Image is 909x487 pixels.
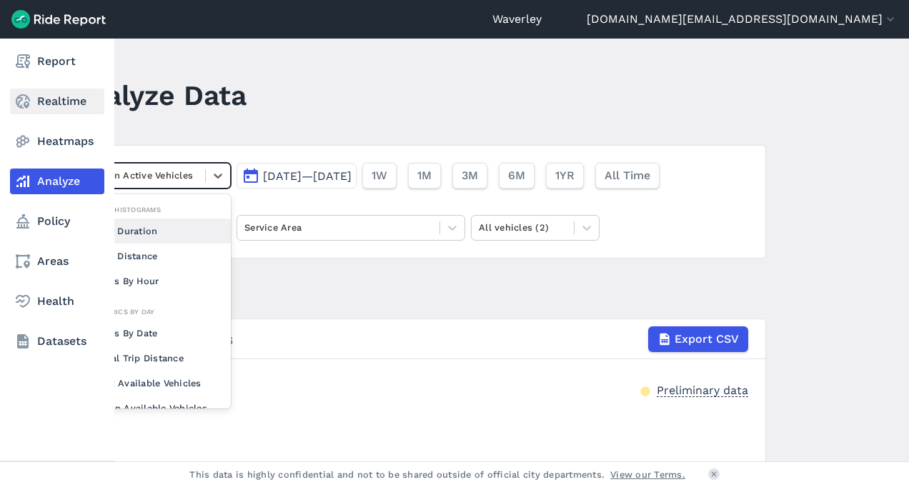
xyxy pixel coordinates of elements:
[362,163,397,189] button: 1W
[88,396,231,421] div: Mean Available Vehicles
[10,89,104,114] a: Realtime
[10,129,104,154] a: Heatmaps
[10,49,104,74] a: Report
[88,321,231,346] div: Trips By Date
[555,167,575,184] span: 1YR
[595,163,660,189] button: All Time
[10,209,104,234] a: Policy
[657,382,748,397] div: Preliminary data
[492,11,542,28] a: Waverley
[70,76,247,115] h1: Analyze Data
[10,328,104,354] a: Datasets
[546,163,584,189] button: 1YR
[462,167,478,184] span: 3M
[675,331,739,348] span: Export CSV
[88,243,231,268] div: Trip Distance
[237,163,357,189] button: [DATE]—[DATE]
[408,163,441,189] button: 1M
[10,288,104,314] a: Health
[10,248,104,274] a: Areas
[11,10,106,29] img: Ride Report
[417,167,432,184] span: 1M
[88,326,748,352] div: Mean Active Vehicles
[88,203,231,216] div: Trip Histograms
[10,169,104,194] a: Analyze
[508,167,525,184] span: 6M
[587,11,898,28] button: [DOMAIN_NAME][EMAIL_ADDRESS][DOMAIN_NAME]
[610,468,685,481] a: View our Terms.
[88,219,231,243] div: Trip Duration
[499,163,535,189] button: 6M
[263,169,352,183] span: [DATE]—[DATE]
[88,346,231,371] div: Total Trip Distance
[372,167,387,184] span: 1W
[648,326,748,352] button: Export CSV
[452,163,487,189] button: 3M
[88,268,231,293] div: Trips By Hour
[88,371,231,396] div: Max Available Vehicles
[88,305,231,318] div: Metrics By Day
[605,167,650,184] span: All Time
